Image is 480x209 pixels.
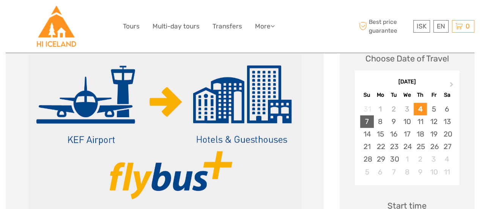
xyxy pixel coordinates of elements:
[36,6,77,47] img: Hostelling International
[387,115,400,128] div: Choose Tuesday, September 9th, 2025
[414,90,427,100] div: Th
[414,166,427,178] div: Choose Thursday, October 9th, 2025
[400,166,414,178] div: Choose Wednesday, October 8th, 2025
[374,90,387,100] div: Mo
[400,140,414,153] div: Choose Wednesday, September 24th, 2025
[360,153,373,165] div: Choose Sunday, September 28th, 2025
[427,166,440,178] div: Choose Friday, October 10th, 2025
[374,103,387,115] div: Not available Monday, September 1st, 2025
[360,140,373,153] div: Choose Sunday, September 21st, 2025
[427,103,440,115] div: Choose Friday, September 5th, 2025
[414,128,427,140] div: Choose Thursday, September 18th, 2025
[400,128,414,140] div: Choose Wednesday, September 17th, 2025
[374,140,387,153] div: Choose Monday, September 22nd, 2025
[427,90,440,100] div: Fr
[427,128,440,140] div: Choose Friday, September 19th, 2025
[464,22,471,30] span: 0
[11,13,86,19] p: We're away right now. Please check back later!
[374,128,387,140] div: Choose Monday, September 15th, 2025
[153,21,200,32] a: Multi-day tours
[427,115,440,128] div: Choose Friday, September 12th, 2025
[400,90,414,100] div: We
[360,90,373,100] div: Su
[360,103,373,115] div: Not available Sunday, August 31st, 2025
[440,140,453,153] div: Choose Saturday, September 27th, 2025
[387,140,400,153] div: Choose Tuesday, September 23rd, 2025
[387,128,400,140] div: Choose Tuesday, September 16th, 2025
[433,20,449,33] div: EN
[440,153,453,165] div: Choose Saturday, October 4th, 2025
[212,21,242,32] a: Transfers
[387,103,400,115] div: Not available Tuesday, September 2nd, 2025
[360,166,373,178] div: Choose Sunday, October 5th, 2025
[446,80,458,92] button: Next Month
[440,115,453,128] div: Choose Saturday, September 13th, 2025
[355,78,459,86] div: [DATE]
[365,53,449,64] div: Choose Date of Travel
[414,115,427,128] div: Choose Thursday, September 11th, 2025
[374,166,387,178] div: Choose Monday, October 6th, 2025
[400,115,414,128] div: Choose Wednesday, September 10th, 2025
[387,166,400,178] div: Choose Tuesday, October 7th, 2025
[357,103,456,178] div: month 2025-09
[427,140,440,153] div: Choose Friday, September 26th, 2025
[440,90,453,100] div: Sa
[360,128,373,140] div: Choose Sunday, September 14th, 2025
[414,140,427,153] div: Choose Thursday, September 25th, 2025
[387,153,400,165] div: Choose Tuesday, September 30th, 2025
[440,128,453,140] div: Choose Saturday, September 20th, 2025
[255,21,275,32] a: More
[374,115,387,128] div: Choose Monday, September 8th, 2025
[440,103,453,115] div: Choose Saturday, September 6th, 2025
[360,115,373,128] div: Choose Sunday, September 7th, 2025
[374,153,387,165] div: Choose Monday, September 29th, 2025
[123,21,140,32] a: Tours
[387,90,400,100] div: Tu
[440,166,453,178] div: Choose Saturday, October 11th, 2025
[427,153,440,165] div: Choose Friday, October 3rd, 2025
[87,12,96,21] button: Open LiveChat chat widget
[414,103,427,115] div: Choose Thursday, September 4th, 2025
[400,153,414,165] div: Choose Wednesday, October 1st, 2025
[400,103,414,115] div: Not available Wednesday, September 3rd, 2025
[414,153,427,165] div: Choose Thursday, October 2nd, 2025
[357,18,411,35] span: Best price guarantee
[417,22,426,30] span: ISK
